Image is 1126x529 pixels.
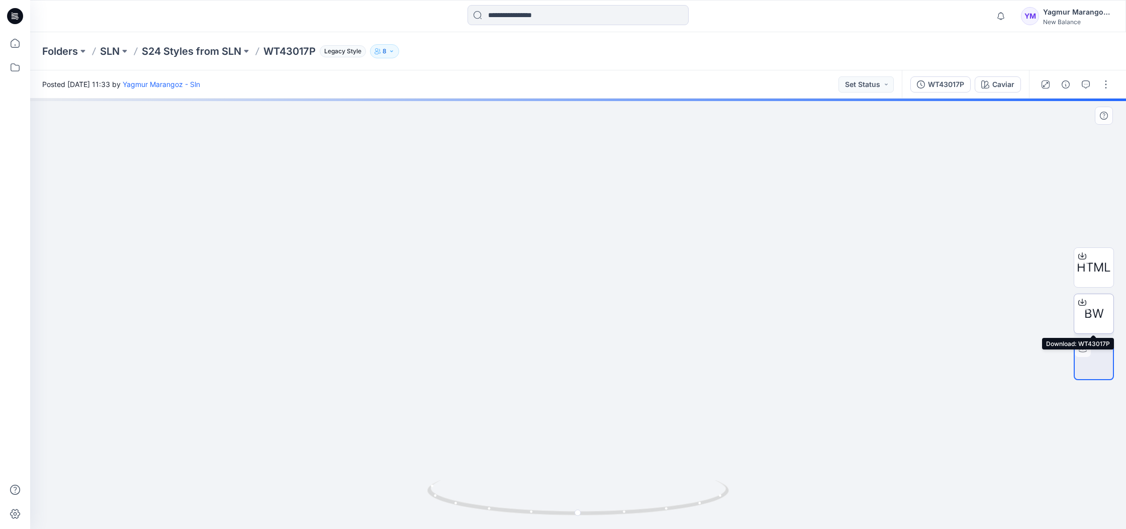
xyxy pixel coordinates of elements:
[42,44,78,58] a: Folders
[370,44,399,58] button: 8
[1043,18,1113,26] div: New Balance
[928,79,964,90] div: WT43017P
[123,80,200,89] a: Yagmur Marangoz - Sln
[975,76,1021,93] button: Caviar
[320,45,366,57] span: Legacy Style
[383,46,387,57] p: 8
[992,79,1014,90] div: Caviar
[1058,76,1074,93] button: Details
[263,44,316,58] p: WT43017P
[1043,6,1113,18] div: Yagmur Marangoz - Sln
[100,44,120,58] a: SLN
[1077,258,1111,277] span: HTML
[316,44,366,58] button: Legacy Style
[910,76,971,93] button: WT43017P
[1021,7,1039,25] div: YM
[142,44,241,58] a: S24 Styles from SLN
[42,79,200,90] span: Posted [DATE] 11:33 by
[1084,305,1104,323] span: BW
[1075,349,1113,371] img: WT43017P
